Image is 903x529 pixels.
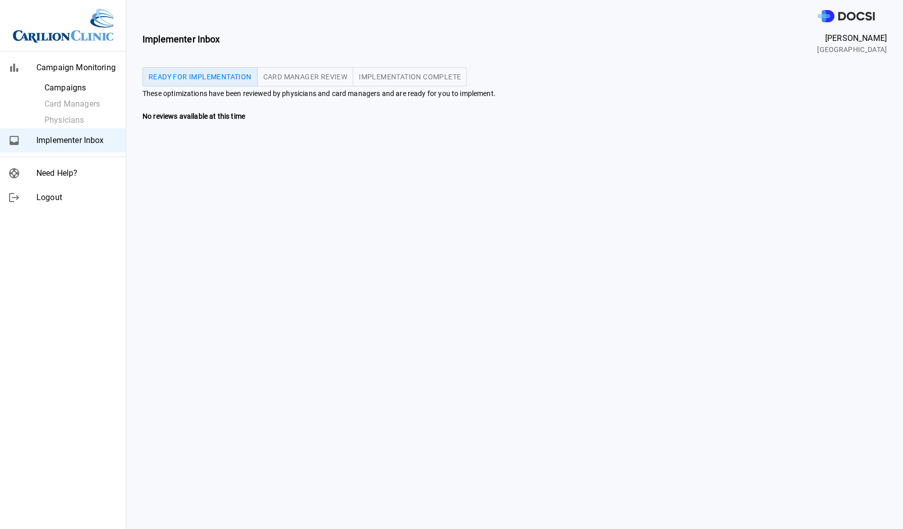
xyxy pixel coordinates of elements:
[13,8,114,43] img: Site Logo
[36,167,118,179] span: Need Help?
[44,82,118,94] span: Campaigns
[818,10,875,23] img: DOCSI Logo
[817,44,887,55] span: [GEOGRAPHIC_DATA]
[142,67,258,86] button: Ready for Implementation
[359,73,461,80] span: Implementation Complete
[142,88,887,99] span: These optimizations have been reviewed by physicians and card managers and are ready for you to i...
[142,112,245,120] b: No reviews available at this time
[36,62,118,74] span: Campaign Monitoring
[36,134,118,147] span: Implementer Inbox
[142,34,220,44] b: Implementer Inbox
[36,191,118,204] span: Logout
[149,73,252,80] span: Ready for Implementation
[257,67,354,86] button: Card Manager Review
[353,67,467,86] button: Implementation Complete
[263,73,348,80] span: Card Manager Review
[817,32,887,44] span: [PERSON_NAME]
